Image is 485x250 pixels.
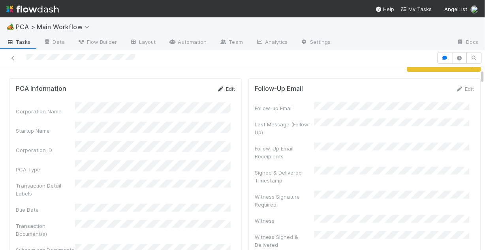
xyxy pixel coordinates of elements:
h5: Follow-Up Email [255,85,303,93]
a: Automation [162,36,213,49]
div: Due Date [16,206,75,214]
a: Edit [456,86,474,92]
div: Transaction Detail Labels [16,182,75,197]
div: Startup Name [16,127,75,135]
div: Corporation Name [16,107,75,115]
span: My Tasks [401,6,432,12]
div: PCA Type [16,165,75,173]
div: Transaction Document(s) [16,222,75,238]
span: 🏕️ [6,23,14,30]
div: Follow-Up Email Receipients [255,145,314,160]
span: Tasks [6,38,31,46]
div: Help [376,5,395,13]
div: Corporation ID [16,146,75,154]
a: Settings [294,36,337,49]
img: logo-inverted-e16ddd16eac7371096b0.svg [6,2,59,16]
span: Flow Builder [77,38,117,46]
a: Layout [123,36,162,49]
a: My Tasks [401,5,432,13]
span: PCA > Main Workflow [16,23,94,31]
a: Docs [451,36,485,49]
span: AngelList [445,6,468,12]
div: Witness Signature Required [255,193,314,209]
a: Team [213,36,249,49]
a: Flow Builder [71,36,123,49]
img: avatar_1c530150-f9f0-4fb8-9f5d-006d570d4582.png [471,6,479,13]
h5: PCA Information [16,85,66,93]
div: Signed & Delivered Timestamp [255,169,314,184]
div: Follow-up Email [255,104,314,112]
div: Witness [255,217,314,225]
a: Data [37,36,71,49]
div: Witness Signed & Delivered [255,233,314,249]
a: Edit [217,86,235,92]
div: Last Message (Follow-Up) [255,120,314,136]
a: Analytics [249,36,294,49]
